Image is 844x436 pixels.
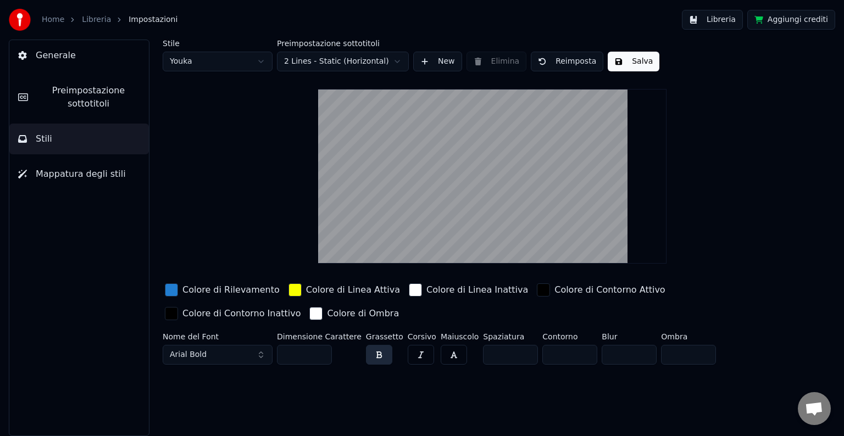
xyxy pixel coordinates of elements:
[82,14,111,25] a: Libreria
[9,159,149,189] button: Mappatura degli stili
[413,52,462,71] button: New
[531,52,603,71] button: Reimposta
[798,392,831,425] a: Aprire la chat
[42,14,64,25] a: Home
[182,283,280,297] div: Colore di Rilevamento
[163,333,273,340] label: Nome del Font
[608,52,659,71] button: Salva
[129,14,177,25] span: Impostazioni
[9,124,149,154] button: Stili
[306,283,400,297] div: Colore di Linea Attiva
[286,281,402,299] button: Colore di Linea Attiva
[182,307,301,320] div: Colore di Contorno Inattivo
[36,132,52,146] span: Stili
[163,281,282,299] button: Colore di Rilevamento
[307,305,401,322] button: Colore di Ombra
[9,75,149,119] button: Preimpostazione sottotitoli
[37,84,140,110] span: Preimpostazione sottotitoli
[277,40,409,47] label: Preimpostazione sottotitoli
[535,281,667,299] button: Colore di Contorno Attivo
[327,307,399,320] div: Colore di Ombra
[408,333,436,340] label: Corsivo
[483,333,538,340] label: Spaziatura
[163,40,273,47] label: Stile
[441,333,479,340] label: Maiuscolo
[747,10,835,30] button: Aggiungi crediti
[407,281,530,299] button: Colore di Linea Inattiva
[542,333,597,340] label: Contorno
[36,49,76,62] span: Generale
[682,10,743,30] button: Libreria
[170,349,207,360] span: Arial Bold
[366,333,403,340] label: Grassetto
[277,333,362,340] label: Dimensione Carattere
[9,9,31,31] img: youka
[426,283,528,297] div: Colore di Linea Inattiva
[163,305,303,322] button: Colore di Contorno Inattivo
[9,40,149,71] button: Generale
[602,333,657,340] label: Blur
[36,167,126,181] span: Mappatura degli stili
[554,283,665,297] div: Colore di Contorno Attivo
[661,333,716,340] label: Ombra
[42,14,177,25] nav: breadcrumb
